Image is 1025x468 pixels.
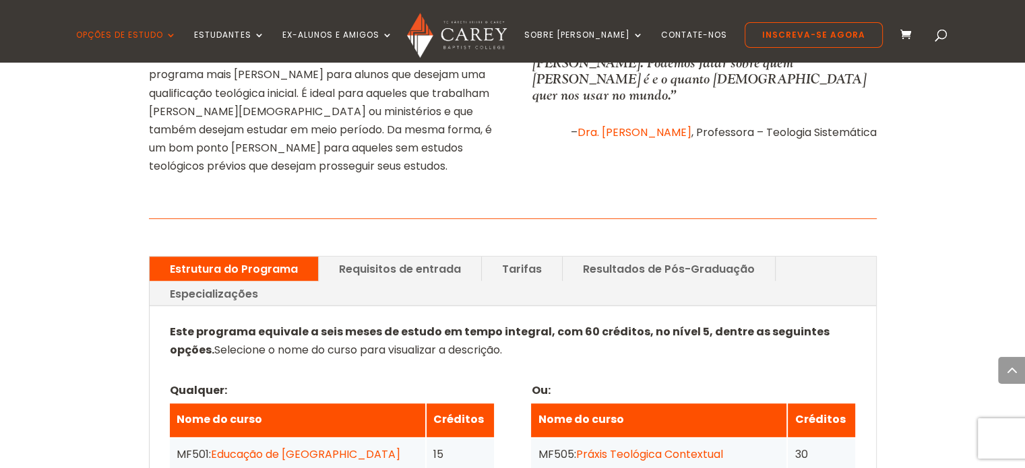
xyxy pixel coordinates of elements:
[177,411,262,427] font: Nome do curso
[661,30,727,62] a: Contate-nos
[433,446,443,462] font: 15
[482,257,562,281] a: Tarifas
[538,411,623,427] font: Nome do curso
[339,261,461,277] font: Requisitos de entrada
[76,29,163,40] font: Opções de estudo
[170,324,830,358] font: Este programa equivale a seis meses de estudo em tempo integral, com 60 créditos, no nível 5, den...
[194,30,264,62] a: Estudantes
[570,125,577,140] font: –
[177,446,211,462] font: MF501:
[211,446,400,462] a: Educação de [GEOGRAPHIC_DATA]
[762,29,865,40] font: Inscreva-se agora
[170,382,227,398] font: Qualquer:
[538,446,576,462] font: MF505:
[531,382,550,398] font: Ou:
[524,30,644,62] a: Sobre [PERSON_NAME]
[563,257,775,281] a: Resultados de Pós-Graduação
[150,281,278,306] a: Especializações
[433,411,484,427] font: Créditos
[532,22,866,104] font: “O que eu amo na [DEMOGRAPHIC_DATA] e no meu trabalho é que posso falar sobre como é se parecer c...
[745,22,883,48] a: Inscreva-se agora
[577,125,691,140] a: Dra. [PERSON_NAME]
[150,257,318,281] a: Estrutura do Programa
[282,30,392,62] a: Ex-alunos e amigos
[524,29,630,40] font: Sobre [PERSON_NAME]
[583,261,755,277] font: Resultados de Pós-Graduação
[576,446,722,462] a: Práxis Teológica Contextual
[194,29,251,40] font: Estudantes
[282,29,379,40] font: Ex-alunos e amigos
[661,29,727,40] font: Contate-nos
[170,286,258,302] font: Especializações
[76,30,177,62] a: Opções de estudo
[407,13,506,58] img: Faculdade Batista Carey
[691,125,876,140] font: , Professora – Teologia Sistemática
[170,261,298,277] font: Estrutura do Programa
[214,342,502,358] font: Selecione o nome do curso para visualizar a descrição.
[502,261,542,277] font: Tarifas
[795,446,807,462] font: 30
[795,411,845,427] font: Créditos
[319,257,481,281] a: Requisitos de entrada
